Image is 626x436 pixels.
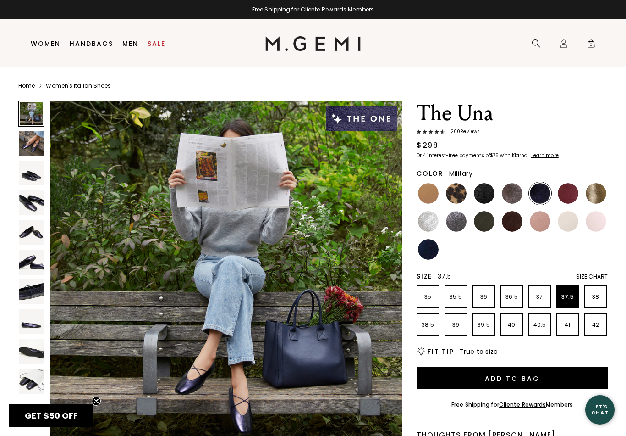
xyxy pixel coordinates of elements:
[499,401,546,408] a: Cliente Rewards
[501,293,522,301] p: 36.5
[265,36,361,51] img: M.Gemi
[502,211,522,232] img: Chocolate
[19,398,44,424] img: The Una
[585,293,606,301] p: 38
[459,347,498,356] span: True to size
[586,183,606,204] img: Gold
[417,273,432,280] h2: Size
[445,129,480,134] span: 200 Review s
[417,170,444,177] h2: Color
[19,131,44,156] img: The Una
[438,272,451,281] span: 37.5
[529,293,550,301] p: 37
[9,404,93,427] div: GET $50 OFFClose teaser
[529,321,550,329] p: 40.5
[417,293,439,301] p: 35
[445,321,467,329] p: 39
[18,82,35,89] a: Home
[418,211,439,232] img: Silver
[19,279,44,305] img: The Una
[445,293,467,301] p: 35.5
[557,293,578,301] p: 37.5
[576,273,608,280] div: Size Chart
[417,129,608,136] a: 200Reviews
[148,40,165,47] a: Sale
[418,239,439,260] img: Navy
[122,40,138,47] a: Men
[451,401,573,408] div: Free Shipping for Members
[417,101,608,126] h1: The Una
[31,40,60,47] a: Women
[428,348,454,355] h2: Fit Tip
[530,211,550,232] img: Antique Rose
[585,404,615,415] div: Let's Chat
[500,152,530,159] klarna-placement-style-body: with Klarna
[92,397,101,406] button: Close teaser
[501,321,522,329] p: 40
[473,321,494,329] p: 39.5
[473,293,494,301] p: 36
[417,140,438,151] div: $298
[531,152,559,159] klarna-placement-style-cta: Learn more
[19,250,44,275] img: The Una
[19,190,44,215] img: The Una
[474,183,494,204] img: Black
[19,161,44,186] img: The Una
[490,152,499,159] klarna-placement-style-amount: $75
[70,40,113,47] a: Handbags
[449,169,472,178] span: Military
[558,211,578,232] img: Ecru
[46,82,111,89] a: Women's Italian Shoes
[25,410,78,421] span: GET $50 OFF
[587,41,596,50] span: 0
[558,183,578,204] img: Burgundy
[502,183,522,204] img: Cocoa
[19,309,44,334] img: The Una
[446,211,467,232] img: Gunmetal
[19,220,44,245] img: The Una
[19,339,44,364] img: The Una
[417,321,439,329] p: 38.5
[418,183,439,204] img: Light Tan
[530,183,550,204] img: Midnight Blue
[417,152,490,159] klarna-placement-style-body: Or 4 interest-free payments of
[417,367,608,389] button: Add to Bag
[446,183,467,204] img: Leopard Print
[19,369,44,394] img: The Una
[474,211,494,232] img: Military
[585,321,606,329] p: 42
[586,211,606,232] img: Ballerina Pink
[530,153,559,158] a: Learn more
[557,321,578,329] p: 41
